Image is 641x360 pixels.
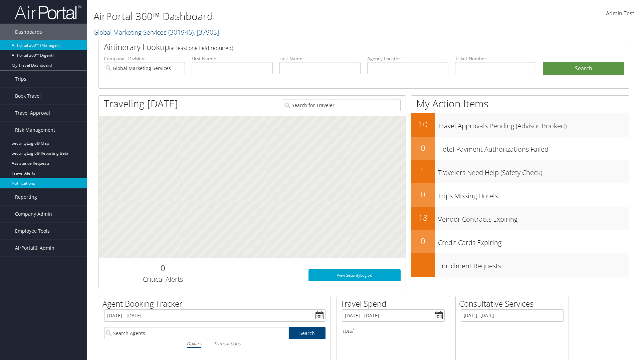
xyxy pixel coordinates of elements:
[411,212,435,223] h2: 18
[15,88,41,104] span: Book Travel
[438,258,629,271] h3: Enrollment Requests
[606,3,634,24] a: Admin Test
[411,207,629,230] a: 18Vendor Contracts Expiring
[194,28,219,37] span: , [ 37903 ]
[15,240,54,256] span: AirPortal® Admin
[15,223,50,239] span: Employee Tools
[308,269,401,281] a: View SecurityLogic®
[411,189,435,200] h2: 0
[543,62,624,75] button: Search
[411,137,629,160] a: 0Hotel Payment Authorizations Failed
[411,160,629,183] a: 1Travelers Need Help (Safety Check)
[93,28,219,37] a: Global Marketing Services
[438,211,629,224] h3: Vendor Contracts Expiring
[340,298,450,309] h2: Travel Spend
[104,97,178,111] h1: Traveling [DATE]
[15,71,26,87] span: Trips
[283,99,401,111] input: Search for Traveler
[606,10,634,17] span: Admin Test
[192,55,273,62] label: First Name:
[104,339,326,348] div: |
[367,55,448,62] label: Agency Locator:
[15,122,55,138] span: Risk Management
[15,206,52,222] span: Company Admin
[438,235,629,247] h3: Credit Cards Expiring
[411,253,629,277] a: Enrollment Requests
[411,113,629,137] a: 10Travel Approvals Pending (Advisor Booked)
[411,119,435,130] h2: 10
[15,4,81,20] img: airportal-logo.png
[455,55,536,62] label: Ticket Number:
[342,327,445,334] h6: Total
[104,55,185,62] label: Company - Division:
[279,55,361,62] label: Last Name:
[93,9,454,23] h1: AirPortal 360™ Dashboard
[104,275,222,284] h3: Critical Alerts
[104,262,222,274] h2: 0
[411,97,629,111] h1: My Action Items
[104,327,288,339] input: Search Agents
[169,44,233,52] span: (at least one field required)
[411,235,435,247] h2: 0
[102,298,331,309] h2: Agent Booking Tracker
[411,183,629,207] a: 0Trips Missing Hotels
[411,142,435,153] h2: 0
[411,230,629,253] a: 0Credit Cards Expiring
[438,188,629,201] h3: Trips Missing Hotels
[15,105,50,121] span: Travel Approval
[15,189,37,205] span: Reporting
[438,165,629,177] h3: Travelers Need Help (Safety Check)
[438,141,629,154] h3: Hotel Payment Authorizations Failed
[168,28,194,37] span: ( 301946 )
[411,165,435,177] h2: 1
[187,340,201,347] i: Dollars
[438,118,629,131] h3: Travel Approvals Pending (Advisor Booked)
[289,327,326,339] a: Search
[214,340,240,347] i: Transactions
[104,41,580,53] h2: Airtinerary Lookup
[459,298,569,309] h2: Consultative Services
[15,24,42,40] span: Dashboards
